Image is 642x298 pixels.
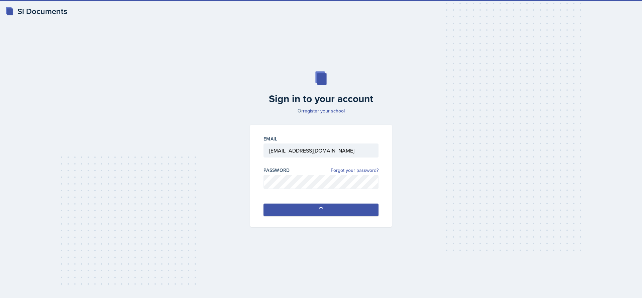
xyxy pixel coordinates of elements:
p: Or [246,107,396,114]
a: register your school [303,107,345,114]
a: Forgot your password? [331,167,379,174]
label: Email [263,135,278,142]
label: Password [263,167,290,174]
input: Email [263,143,379,158]
a: SI Documents [5,5,67,17]
h2: Sign in to your account [246,93,396,105]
